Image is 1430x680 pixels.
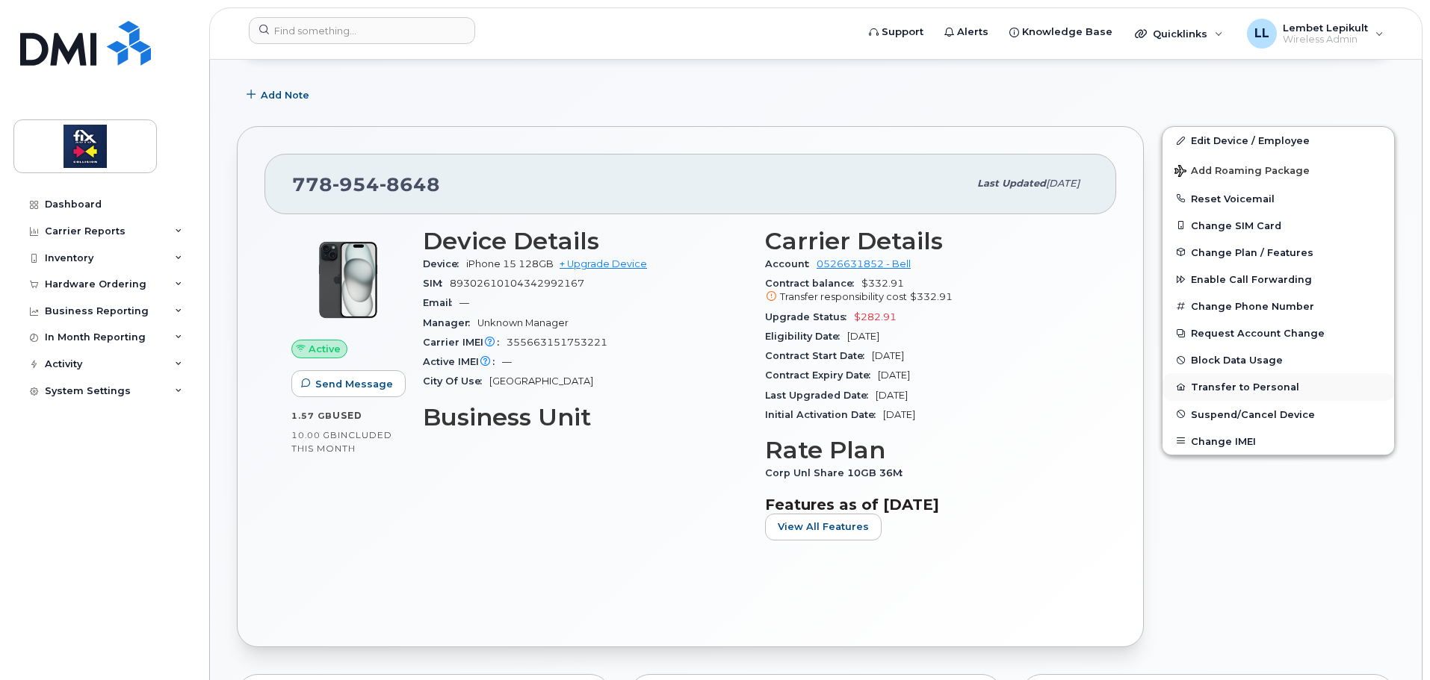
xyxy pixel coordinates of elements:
h3: Device Details [423,228,747,255]
button: Change Phone Number [1163,293,1394,319]
button: Request Account Change [1163,319,1394,346]
span: 954 [332,173,380,196]
span: Device [423,258,466,269]
img: iPhone_15_Black.png [303,235,393,325]
span: Transfer responsibility cost [780,291,907,302]
button: Change Plan / Features [1163,239,1394,266]
span: 8648 [380,173,440,196]
span: [DATE] [878,369,910,381]
button: Enable Call Forwarding [1163,266,1394,293]
span: Suspend/Cancel Device [1191,408,1315,419]
a: 0526631852 - Bell [817,258,911,269]
span: Contract Start Date [765,350,872,361]
a: Knowledge Base [999,17,1123,47]
button: Change IMEI [1163,428,1394,455]
span: Send Message [315,377,393,391]
span: — [502,356,512,367]
span: included this month [291,429,392,454]
span: Unknown Manager [477,317,569,328]
span: 10.00 GB [291,430,338,440]
a: Edit Device / Employee [1163,127,1394,154]
h3: Carrier Details [765,228,1089,255]
button: Change SIM Card [1163,212,1394,239]
span: Contract Expiry Date [765,369,878,381]
span: Alerts [957,25,988,40]
button: View All Features [765,514,882,540]
button: Send Message [291,370,406,397]
button: Add Roaming Package [1163,155,1394,185]
span: Active IMEI [423,356,502,367]
span: Support [882,25,923,40]
div: Quicklinks [1124,19,1234,49]
h3: Rate Plan [765,437,1089,464]
span: Email [423,297,459,308]
span: used [332,410,362,421]
span: [DATE] [872,350,904,361]
span: Carrier IMEI [423,337,507,348]
span: Eligibility Date [765,331,847,342]
span: LL [1254,25,1269,43]
span: City Of Use [423,375,489,387]
span: — [459,297,469,308]
span: Active [309,342,341,356]
input: Find something... [249,17,475,44]
span: 1.57 GB [291,411,332,421]
span: Lembet Lepikult [1283,22,1368,34]
span: Last Upgraded Date [765,390,876,401]
span: SIM [423,278,450,289]
span: Initial Activation Date [765,409,883,420]
a: Alerts [934,17,999,47]
span: [DATE] [876,390,908,401]
span: Add Note [261,88,309,102]
span: Last updated [977,178,1046,189]
span: Enable Call Forwarding [1191,274,1312,285]
button: Block Data Usage [1163,346,1394,373]
h3: Business Unit [423,404,747,431]
span: Account [765,258,817,269]
span: Quicklinks [1153,28,1207,40]
span: Wireless Admin [1283,34,1368,46]
span: Contract balance [765,278,861,289]
span: 355663151753221 [507,337,607,348]
span: 89302610104342992167 [450,278,584,289]
span: Upgrade Status [765,311,854,322]
span: $332.91 [910,291,953,302]
button: Add Note [237,81,322,108]
span: iPhone 15 128GB [466,258,554,269]
span: [DATE] [847,331,879,342]
span: Change Plan / Features [1191,246,1313,258]
span: Manager [423,317,477,328]
span: $332.91 [765,278,1089,305]
span: [DATE] [883,409,915,420]
span: View All Features [778,520,869,534]
span: Add Roaming Package [1174,165,1310,179]
a: Support [858,17,934,47]
button: Suspend/Cancel Device [1163,401,1394,428]
span: 778 [292,173,440,196]
h3: Features as of [DATE] [765,496,1089,514]
div: Lembet Lepikult [1236,19,1394,49]
button: Transfer to Personal [1163,373,1394,400]
a: + Upgrade Device [560,258,647,269]
span: Knowledge Base [1022,25,1112,40]
span: Corp Unl Share 10GB 36M [765,467,910,478]
button: Reset Voicemail [1163,185,1394,212]
span: $282.91 [854,311,897,322]
span: [GEOGRAPHIC_DATA] [489,375,593,387]
span: [DATE] [1046,178,1080,189]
